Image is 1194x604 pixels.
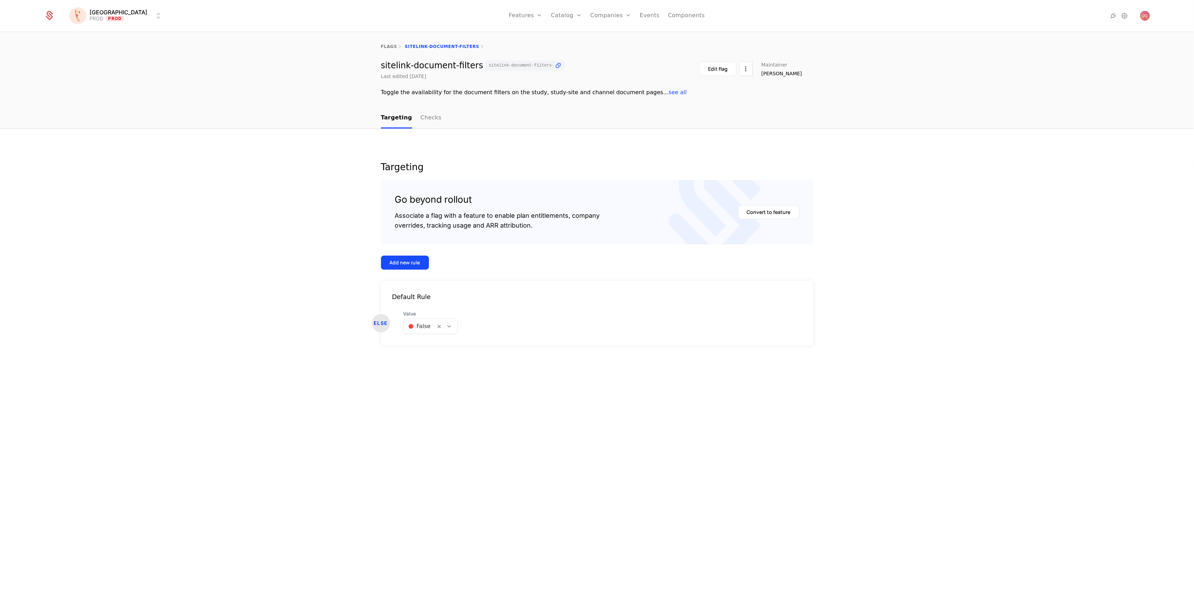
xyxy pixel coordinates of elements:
button: Edit flag [699,62,736,76]
div: Targeting [381,162,813,172]
nav: Main [381,108,813,129]
a: Checks [421,108,441,129]
div: Edit flag [708,65,728,72]
ul: Choose Sub Page [381,108,441,129]
button: Convert to feature [738,205,799,219]
div: sitelink-document-filters [381,61,565,71]
button: Add new rule [381,256,429,270]
span: Prod [106,16,124,21]
img: Florence [69,7,86,24]
a: Settings [1121,12,1129,20]
button: Open user button [1140,11,1150,21]
div: Default Rule [381,292,813,302]
div: PROD [90,15,103,22]
span: see all [669,89,687,96]
a: Integrations [1109,12,1118,20]
span: Value [403,310,458,317]
button: Select action [739,62,753,76]
div: Go beyond rollout [395,194,600,205]
div: Add new rule [390,259,420,266]
span: [GEOGRAPHIC_DATA] [90,9,147,15]
span: [PERSON_NAME] [761,70,802,77]
span: Maintainer [761,62,787,67]
span: sitelink-document-filters [489,63,552,68]
img: Jelena Obradovic [1140,11,1150,21]
div: Last edited [DATE] [381,73,426,80]
a: flags [381,44,397,49]
div: Toggle the availability for the document filters on the study, study-site and channel document pa... [381,88,813,97]
button: Select environment [71,8,163,23]
a: Targeting [381,108,412,129]
div: Associate a flag with a feature to enable plan entitlements, company overrides, tracking usage an... [395,211,600,230]
div: ELSE [372,314,390,332]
